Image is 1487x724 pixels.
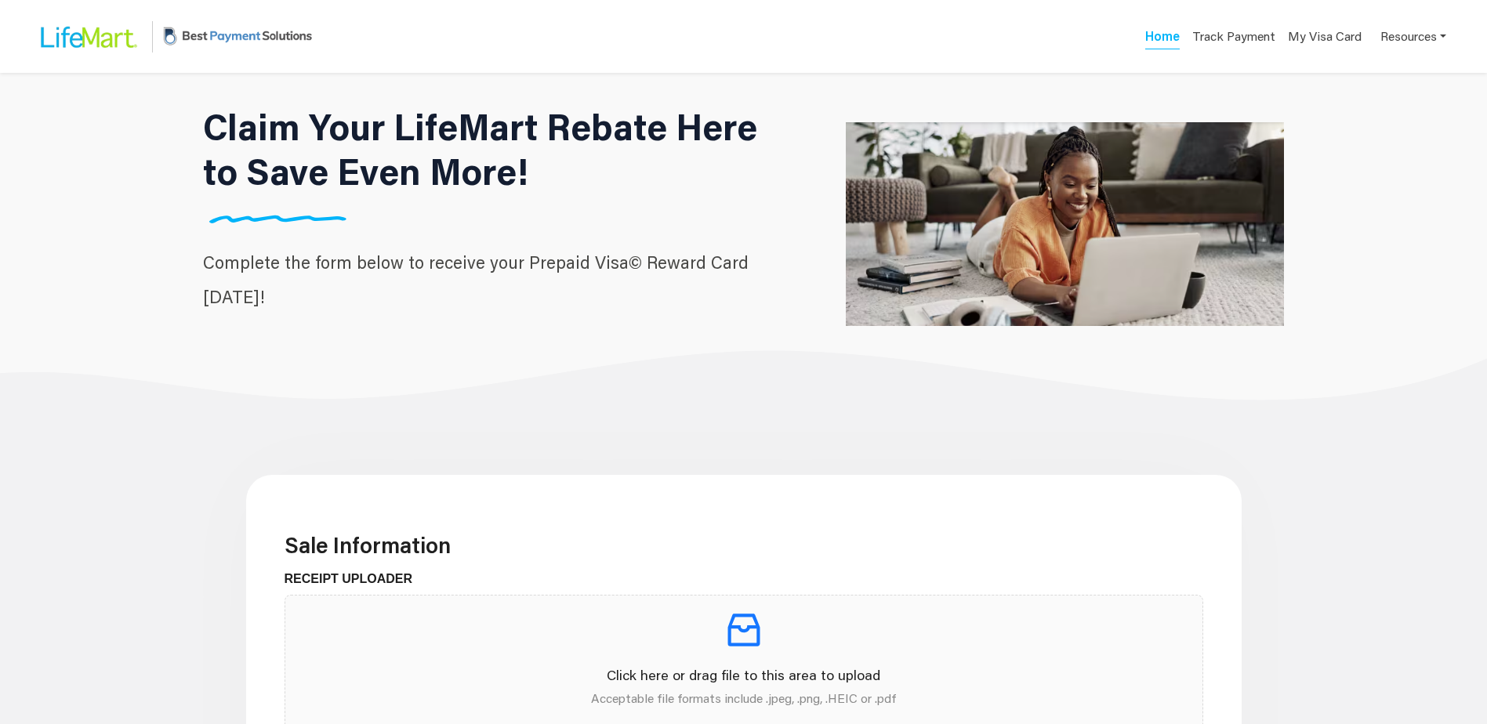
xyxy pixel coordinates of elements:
[285,532,1203,559] h3: Sale Information
[298,689,1190,708] p: Acceptable file formats include .jpeg, .png, .HEIC or .pdf
[28,12,146,62] img: LifeMart Logo
[203,245,782,314] p: Complete the form below to receive your Prepaid Visa© Reward Card [DATE]!
[203,215,354,223] img: Divider
[159,10,316,63] img: BPS Logo
[1145,27,1180,49] a: Home
[1192,27,1275,50] a: Track Payment
[298,664,1190,686] p: Click here or drag file to this area to upload
[722,608,766,652] span: inbox
[1288,20,1362,52] a: My Visa Card
[285,570,425,588] label: RECEIPT UPLOADER
[28,10,316,63] a: LifeMart LogoBPS Logo
[203,104,782,194] h1: Claim Your LifeMart Rebate Here to Save Even More!
[1380,20,1446,52] a: Resources
[846,42,1284,407] img: LifeMart Hero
